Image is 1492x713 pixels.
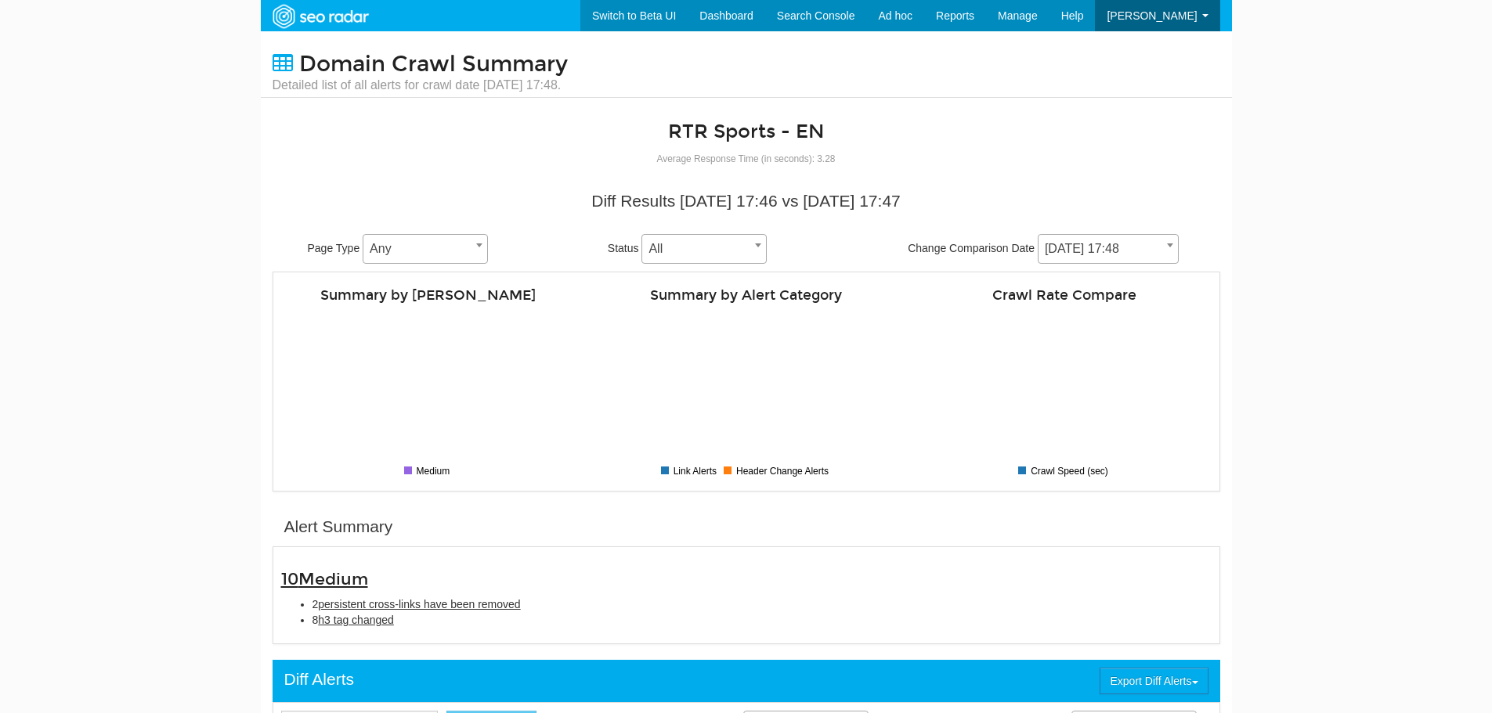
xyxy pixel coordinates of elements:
[284,515,393,538] div: Alert Summary
[284,189,1208,213] div: Diff Results [DATE] 17:46 vs [DATE] 17:47
[777,9,855,22] span: Search Console
[281,288,576,303] h4: Summary by [PERSON_NAME]
[273,77,568,94] small: Detailed list of all alerts for crawl date [DATE] 17:48.
[936,9,974,22] span: Reports
[363,238,487,260] span: Any
[312,612,1212,628] li: 8
[1100,668,1208,694] button: Export Diff Alerts
[668,120,824,143] a: RTR Sports - EN
[299,51,568,77] span: Domain Crawl Summary
[878,9,912,22] span: Ad hoc
[642,238,766,260] span: All
[298,569,368,589] span: Medium
[599,288,894,303] h4: Summary by Alert Category
[318,598,520,610] span: persistent cross-links have been removed
[608,242,639,254] span: Status
[1107,9,1197,22] span: [PERSON_NAME]
[1061,9,1084,22] span: Help
[318,614,394,626] span: h3 tag changed
[998,9,1038,22] span: Manage
[266,2,374,31] img: SEORadar
[308,242,360,254] span: Page Type
[917,288,1212,303] h4: Crawl Rate Compare
[284,668,354,691] div: Diff Alerts
[1039,238,1178,260] span: 09/08/2025 17:48
[641,234,767,264] span: All
[657,153,836,164] small: Average Response Time (in seconds): 3.28
[281,569,368,589] span: 10
[363,234,488,264] span: Any
[1038,234,1179,264] span: 09/08/2025 17:48
[312,596,1212,612] li: 2
[908,242,1035,254] span: Change Comparison Date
